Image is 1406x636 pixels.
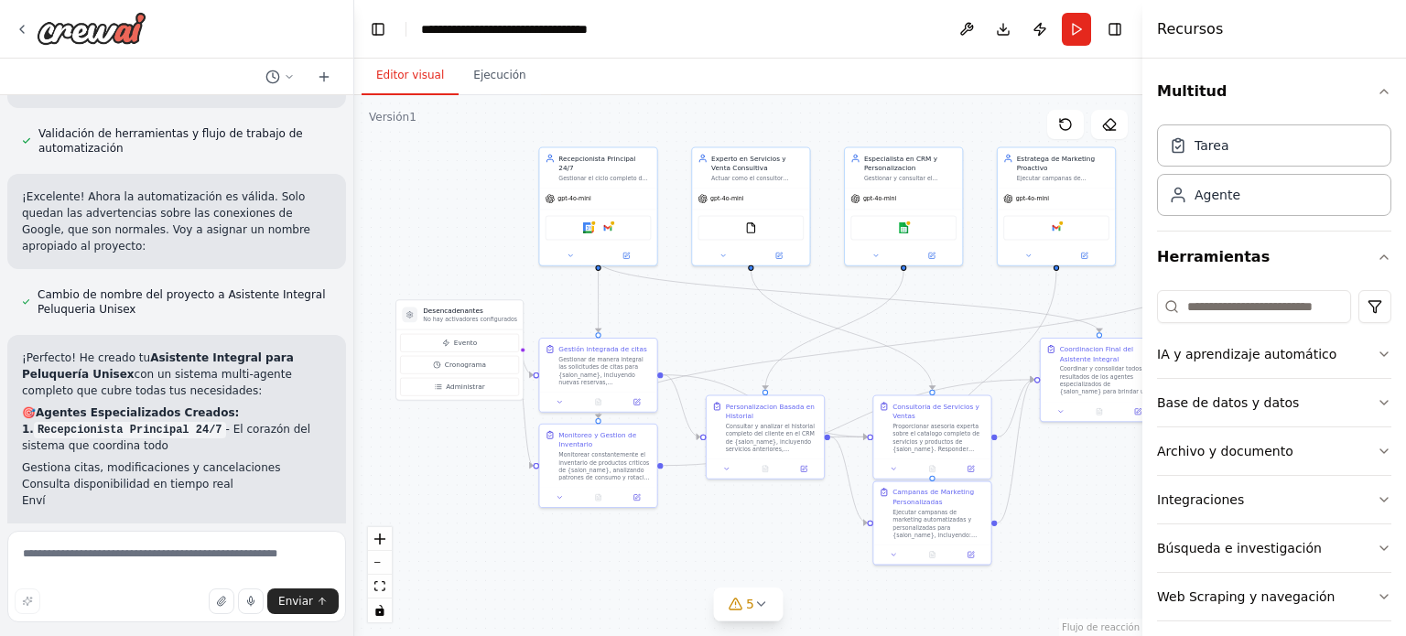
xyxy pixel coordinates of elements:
button: Abrir en el panel lateral [621,396,654,408]
font: Integraciones [1157,492,1244,507]
code: Recepcionista Principal 24/7 [34,422,226,438]
div: Controles de flujo de React [368,527,392,622]
button: Cambiar al chat anterior [258,66,302,88]
button: Ocultar la barra lateral izquierda [365,16,391,42]
button: Enviar [267,588,339,614]
div: Especialista en CRM y PersonalizacionGestionar y consultar el historial completo de cada cliente ... [844,146,963,265]
font: Flujo de reacción [1062,622,1140,632]
p: - El corazón del sistema que coordina todo [22,421,331,454]
div: Gestionar el ciclo completo de citas de la peluquería {salon_name} con un tono cercano y familiar... [558,175,651,182]
font: Ejecución [473,69,525,81]
div: Coordinacion Final del Asistente IntegralCoordinar y consolidar todos los resultados de los agent... [1040,338,1159,422]
button: No hay salida disponible [578,396,618,408]
div: Personalizacion Basada en Historial [726,402,818,421]
nav: migaja de pan [421,20,627,38]
button: Abrir en el panel lateral [600,250,654,262]
button: Iniciar un nuevo chat [309,66,339,88]
div: Campanas de Marketing PersonalizadasEjecutar campanas de marketing automatizadas y personalizadas... [872,480,991,565]
div: Campanas de Marketing Personalizadas [892,488,985,507]
strong: Asistente Integral para Peluquería Unisex [22,351,294,381]
button: No hay salida disponible [578,491,618,503]
button: Subir archivos [209,588,234,614]
div: Coordinar y consolidar todos los resultados de los agentes especializados de {salon_name} para br... [1060,365,1152,395]
font: Editor visual [376,69,444,81]
button: No hay salida disponible [745,463,785,475]
button: Herramientas [1157,232,1391,283]
font: Validación de herramientas y flujo de trabajo de automatización [38,127,303,155]
font: gpt-4o-mini [863,196,896,202]
font: Agente [1195,188,1240,202]
button: Haga clic para decir su idea de automatización [238,588,264,614]
strong: Agentes Especializados Creados: [36,406,239,419]
div: Especialista en CRM y Personalizacion [864,154,957,173]
button: Cronograma [400,356,519,374]
font: Gestión integrada de citas [558,345,646,352]
div: Gestión integrada de citasGestionar de manera integral las solicitudes de citas para {salon_name}... [538,338,657,413]
g: Edge from 59462350-8b6a-407b-a6a8-b91cd3d7e8b2 to 5c57dbb7-93ca-4735-a8c8-ae3f543d2e79 [998,375,1034,528]
font: Base de datos y datos [1157,395,1299,410]
g: Edge from triggers to ab962b67-f5d0-4e87-a0dd-9678e5e1850f [514,345,534,470]
font: 1 [409,111,416,124]
div: Multitud [1157,117,1391,231]
img: Logo [37,12,146,45]
a: Atribución de React Flow [1062,622,1140,632]
button: Ocultar la barra lateral derecha [1102,16,1128,42]
div: Gestionar y consultar el historial completo de cada cliente de {salon_name}, recordando servicios... [864,175,957,182]
font: IA y aprendizaje automático [1157,347,1336,361]
button: IA y aprendizaje automático [1157,330,1391,378]
div: Consultoria de Servicios y Ventas [892,402,985,421]
font: 5 [746,597,754,611]
div: Estratega de Marketing Proactivo [1017,154,1109,173]
img: Herramienta de lectura de archivos [745,222,757,234]
button: Abrir en el panel lateral [1121,406,1154,418]
button: Abrir en el panel lateral [752,250,806,262]
img: Hojas de cálculo de Google [898,222,910,234]
button: Abrir en el panel lateral [621,491,654,503]
g: Edge from c4d8599b-1133-4074-84ae-2eef04bf64c1 to ab962b67-f5d0-4e87-a0dd-9678e5e1850f [593,270,1214,418]
button: 5 [713,587,784,621]
img: Google Gmail [1051,222,1063,234]
g: Edge from 84656437-9d2d-42b4-823c-90c6b4b065cb to 9ef72b65-a248-431c-9b0a-7f266fb56a07 [761,270,909,389]
font: gpt-4o-mini [710,196,743,202]
font: Búsqueda e investigación [1157,541,1322,555]
button: Web Scraping y navegación [1157,573,1391,620]
button: alejar [368,551,392,575]
div: Consultoria de Servicios y VentasProporcionar asesoria experta sobre el catalogo completo de serv... [872,395,991,480]
g: Edge from 9ef72b65-a248-431c-9b0a-7f266fb56a07 to 59462350-8b6a-407b-a6a8-b91cd3d7e8b2 [830,432,867,527]
button: Búsqueda e investigación [1157,524,1391,572]
button: alternar interactividad [368,598,392,622]
g: Edge from ba43e0f1-2447-4b23-9510-ee6c665f600b to 59462350-8b6a-407b-a6a8-b91cd3d7e8b2 [927,270,1061,475]
div: Personalizacion Basada en HistorialConsultar y analizar el historial completo del cliente en el C... [706,395,825,480]
g: Edge from 9ef72b65-a248-431c-9b0a-7f266fb56a07 to b6886412-9b7f-4903-8133-28c2043b5c0c [830,432,867,441]
g: Edge from fa9f5df1-0cf7-49a2-9799-2f10d22d086c to 33fe9196-642e-4dc2-a23c-d5d46e40a4aa [593,261,602,332]
p: ¡Perfecto! He creado tu con un sistema multi-agente completo que cubre todas tus necesidades: [22,350,331,399]
button: No hay salida disponible [1079,406,1119,418]
font: Cronograma [445,361,486,369]
button: Abrir en el panel lateral [955,549,988,561]
div: Coordinacion Final del Asistente Integral [1060,344,1152,363]
font: Archivo y documento [1157,444,1293,458]
button: Mejorar este mensaje [15,588,40,614]
font: Desencadenantes [423,307,483,315]
div: Ejecutar campanas de marketing personalizadas para {salon_name}, reactivando clientes que llevan ... [1017,175,1109,182]
button: Abrir en el panel lateral [955,463,988,475]
div: Estratega de Marketing ProactivoEjecutar campanas de marketing personalizadas para {salon_name}, ... [997,146,1116,265]
font: Herramientas [1157,248,1270,265]
g: Edge from triggers to 33fe9196-642e-4dc2-a23c-d5d46e40a4aa [514,345,534,380]
button: Integraciones [1157,476,1391,523]
font: Evento [454,340,477,347]
button: dar un golpe de zoom [368,527,392,551]
button: Administrar [400,378,519,396]
div: Ejecutar campanas de marketing automatizadas y personalizadas para {salon_name}, incluyendo: reac... [892,509,985,539]
div: Recepcionista Principal 24/7 [558,154,651,173]
div: Actuar como el consultor experto de {salon_name}, conociendo a la perfección todo el catálogo de ... [711,175,804,182]
font: No hay activadores configurados [423,317,517,323]
button: No hay salida disponible [912,549,952,561]
button: Evento [400,334,519,352]
g: Edge from 33fe9196-642e-4dc2-a23c-d5d46e40a4aa to 9ef72b65-a248-431c-9b0a-7f266fb56a07 [664,370,700,441]
font: Web Scraping y navegación [1157,589,1335,604]
font: Administrar [446,383,484,390]
g: Edge from b6886412-9b7f-4903-8133-28c2043b5c0c to 5c57dbb7-93ca-4735-a8c8-ae3f543d2e79 [998,375,1034,442]
button: Abrir en el panel lateral [1057,250,1111,262]
font: Recursos [1157,20,1223,38]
